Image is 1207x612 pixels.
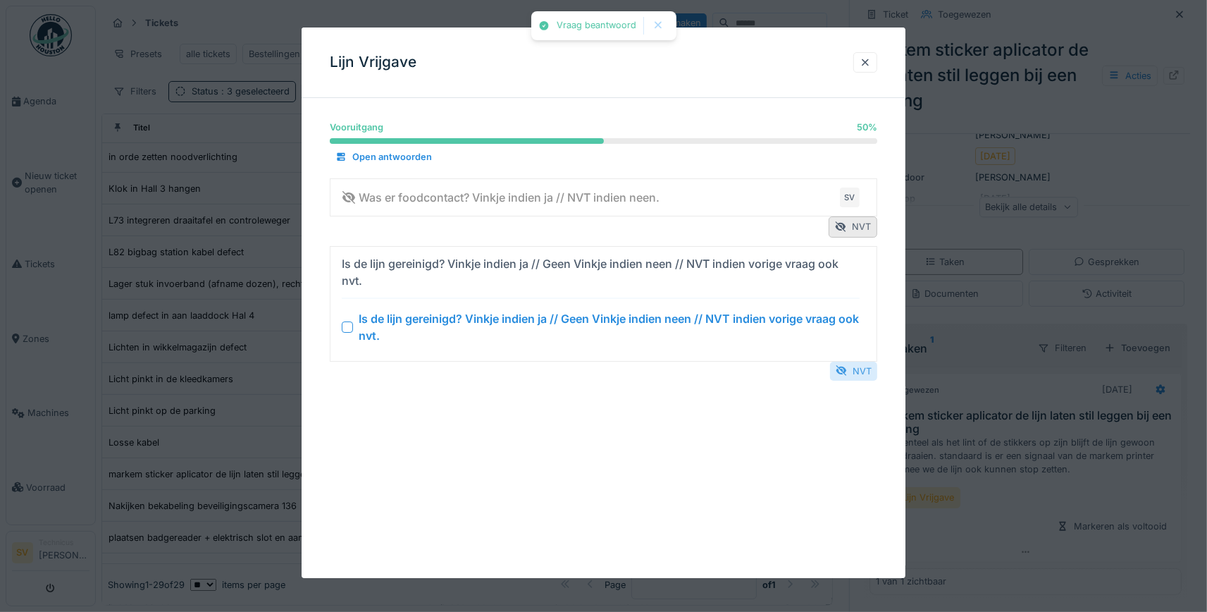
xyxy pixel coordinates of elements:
[840,188,860,207] div: SV
[359,310,860,344] div: Is de lijn gereinigd? Vinkje indien ja // Geen Vinkje indien neen // NVT indien vorige vraag ook ...
[330,138,877,144] progress: 50 %
[857,121,877,134] div: 50 %
[557,20,636,32] div: Vraag beantwoord
[330,121,383,134] div: Vooruitgang
[342,189,660,206] div: Was er foodcontact? Vinkje indien ja // NVT indien neen.
[830,362,877,381] div: NVT
[829,216,877,237] div: NVT
[336,185,871,211] summary: Was er foodcontact? Vinkje indien ja // NVT indien neen.SV
[330,54,416,71] h3: Lijn Vrijgave
[330,147,438,166] div: Open antwoorden
[336,252,871,355] summary: Is de lijn gereinigd? Vinkje indien ja // Geen Vinkje indien neen // NVT indien vorige vraag ook ...
[342,255,854,289] div: Is de lijn gereinigd? Vinkje indien ja // Geen Vinkje indien neen // NVT indien vorige vraag ook ...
